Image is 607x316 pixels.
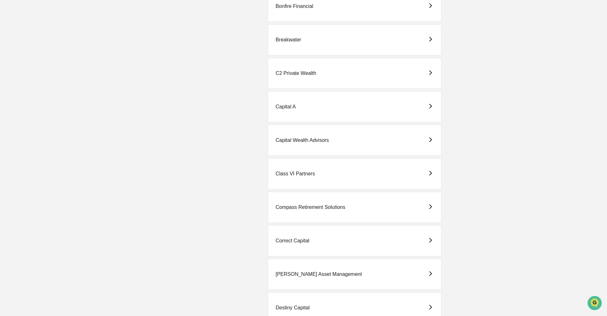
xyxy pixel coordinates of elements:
[276,171,315,177] div: Class VI Partners
[276,3,313,9] div: Bonfire Financial
[6,92,11,97] div: 🔎
[276,70,316,76] div: C2 Private Wealth
[6,48,18,60] img: 1746055101610-c473b297-6a78-478c-a979-82029cc54cd1
[276,104,296,110] div: Capital A
[13,92,40,98] span: Data Lookup
[63,107,77,112] span: Pylon
[45,107,77,112] a: Powered byPylon
[276,137,329,143] div: Capital Wealth Advisors
[6,80,11,85] div: 🖐️
[6,13,115,23] p: How can we help?
[4,89,42,100] a: 🔎Data Lookup
[21,48,104,55] div: Start new chat
[52,80,78,86] span: Attestations
[21,55,80,60] div: We're available if you need us!
[276,305,310,311] div: Destiny Capital
[4,77,43,88] a: 🖐️Preclearance
[587,295,604,312] iframe: Open customer support
[276,238,310,244] div: Correct Capital
[46,80,51,85] div: 🗄️
[276,271,362,277] div: [PERSON_NAME] Asset Management
[13,80,41,86] span: Preclearance
[276,204,346,210] div: Compass Retirement Solutions
[276,37,301,43] div: Breakwater
[43,77,81,88] a: 🗄️Attestations
[107,50,115,58] button: Start new chat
